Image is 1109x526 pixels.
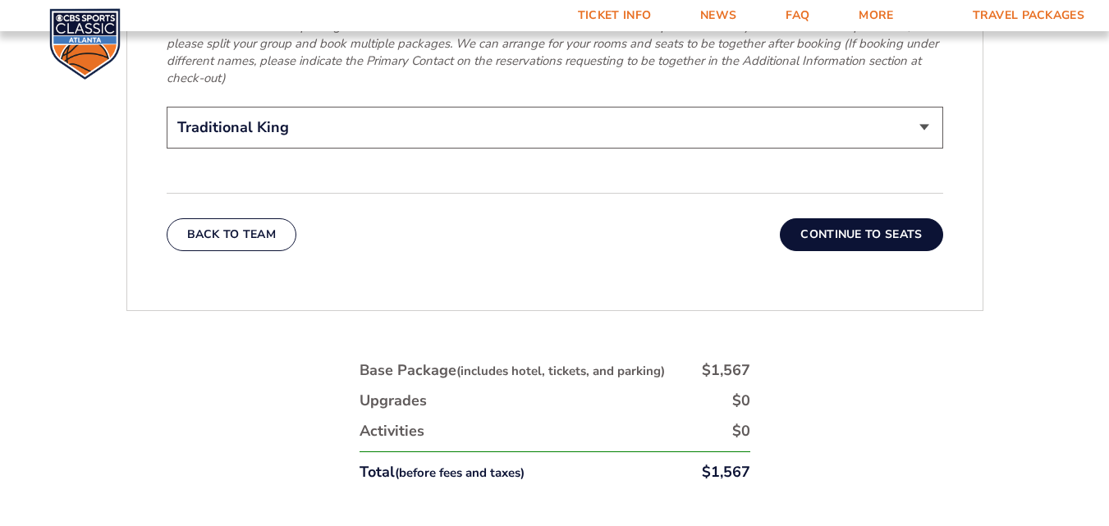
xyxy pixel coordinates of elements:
img: CBS Sports Classic [49,8,121,80]
div: $1,567 [702,360,750,381]
small: (includes hotel, tickets, and parking) [456,363,665,379]
div: Base Package [360,360,665,381]
div: Total [360,462,525,483]
div: Activities [360,421,424,441]
button: Back To Team [167,218,297,251]
div: Upgrades [360,391,427,411]
div: $1,567 [702,462,750,483]
div: $0 [732,391,750,411]
button: Continue To Seats [780,218,942,251]
small: (before fees and taxes) [395,464,525,481]
div: $0 [732,421,750,441]
em: Please note: each travel package includes one hotel room/suite for the total number of People sel... [167,18,938,86]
